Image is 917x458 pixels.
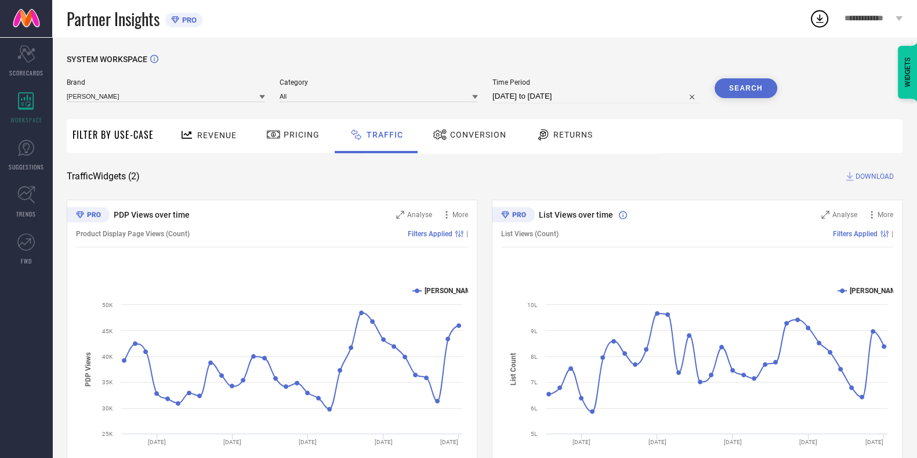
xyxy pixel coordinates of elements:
[408,230,452,238] span: Filters Applied
[856,171,894,182] span: DOWNLOAD
[715,78,777,98] button: Search
[527,302,538,308] text: 10L
[821,211,829,219] svg: Zoom
[891,230,893,238] span: |
[492,78,700,86] span: Time Period
[280,78,478,86] span: Category
[73,128,154,142] span: Filter By Use-Case
[509,353,517,385] tspan: List Count
[67,78,265,86] span: Brand
[102,405,113,412] text: 30K
[102,302,113,308] text: 50K
[553,130,593,139] span: Returns
[148,439,166,445] text: [DATE]
[223,439,241,445] text: [DATE]
[16,210,36,218] span: TRENDS
[539,210,613,219] span: List Views over time
[531,405,538,412] text: 6L
[531,354,538,360] text: 8L
[531,379,538,385] text: 7L
[67,55,147,64] span: SYSTEM WORKSPACE
[9,163,44,171] span: SUGGESTIONS
[572,439,590,445] text: [DATE]
[425,287,477,295] text: [PERSON_NAME]
[809,8,830,29] div: Open download list
[452,211,468,219] span: More
[878,211,893,219] span: More
[114,210,190,219] span: PDP Views over time
[76,230,190,238] span: Product Display Page Views (Count)
[648,439,666,445] text: [DATE]
[102,379,113,385] text: 35K
[102,328,113,334] text: 45K
[84,352,92,386] tspan: PDP Views
[67,207,110,225] div: Premium
[531,328,538,334] text: 9L
[102,354,113,360] text: 40K
[407,211,432,219] span: Analyse
[21,257,32,265] span: FWD
[466,230,468,238] span: |
[450,130,506,139] span: Conversion
[492,207,535,225] div: Premium
[832,211,857,219] span: Analyse
[102,431,113,437] text: 25K
[396,211,404,219] svg: Zoom
[179,16,197,24] span: PRO
[724,439,742,445] text: [DATE]
[865,439,883,445] text: [DATE]
[799,439,817,445] text: [DATE]
[284,130,320,139] span: Pricing
[299,439,317,445] text: [DATE]
[501,230,559,238] span: List Views (Count)
[367,130,403,139] span: Traffic
[375,439,393,445] text: [DATE]
[9,68,44,77] span: SCORECARDS
[833,230,878,238] span: Filters Applied
[440,439,458,445] text: [DATE]
[531,431,538,437] text: 5L
[10,116,42,124] span: WORKSPACE
[197,131,237,140] span: Revenue
[492,89,700,103] input: Select time period
[850,287,902,295] text: [PERSON_NAME]
[67,7,160,31] span: Partner Insights
[67,171,140,182] span: Traffic Widgets ( 2 )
